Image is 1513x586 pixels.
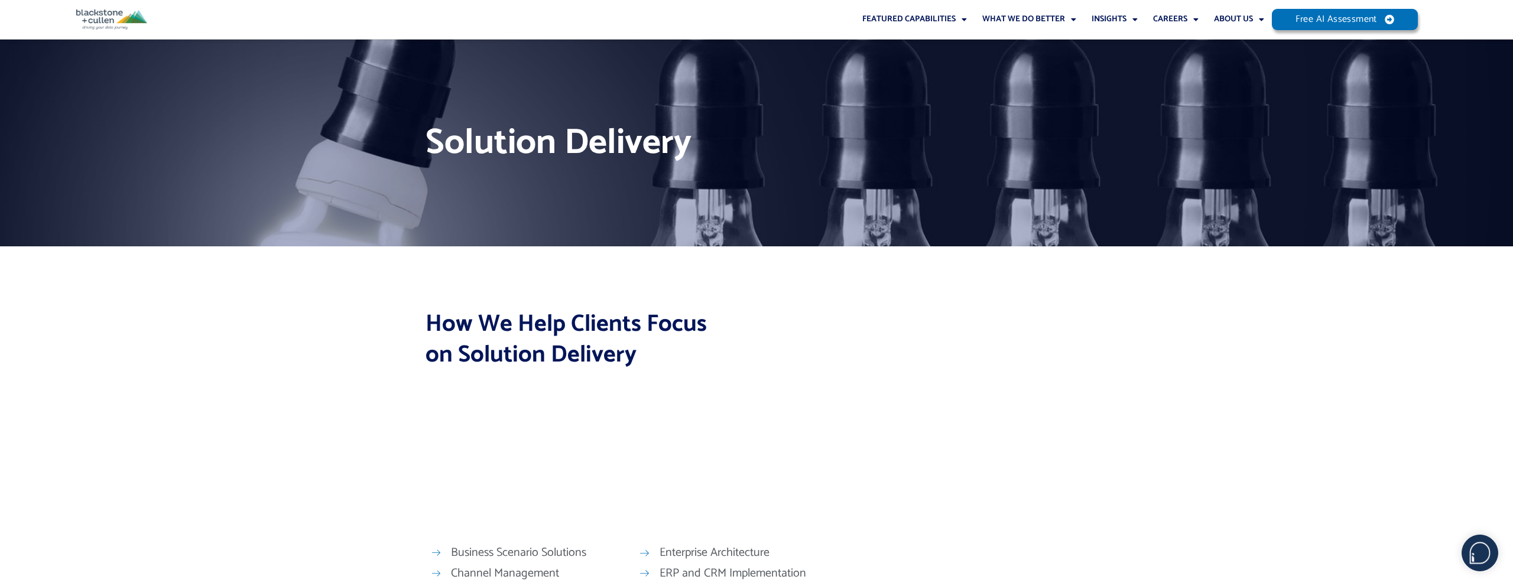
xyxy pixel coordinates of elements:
[657,544,770,562] span: Enterprise Architecture
[448,565,559,582] span: Channel Management
[1296,15,1377,24] span: Free AI Assessment
[1272,9,1418,30] a: Free AI Assessment
[639,565,836,582] a: ERP and CRM Implementation
[448,544,586,562] span: Business Scenario Solutions
[426,118,764,168] h1: Solution Delivery
[431,565,628,582] a: Channel Management
[657,565,806,582] span: ERP and CRM Implementation
[812,321,1006,515] img: meeting
[1462,535,1498,571] img: users%2F5SSOSaKfQqXq3cFEnIZRYMEs4ra2%2Fmedia%2Fimages%2F-Bulle%20blanche%20sans%20fond%20%2B%20ma...
[639,544,836,562] a: Enterprise Architecture
[426,309,717,370] h2: How We Help Clients Focus on Solution Delivery
[431,544,628,562] a: Business Scenario Solutions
